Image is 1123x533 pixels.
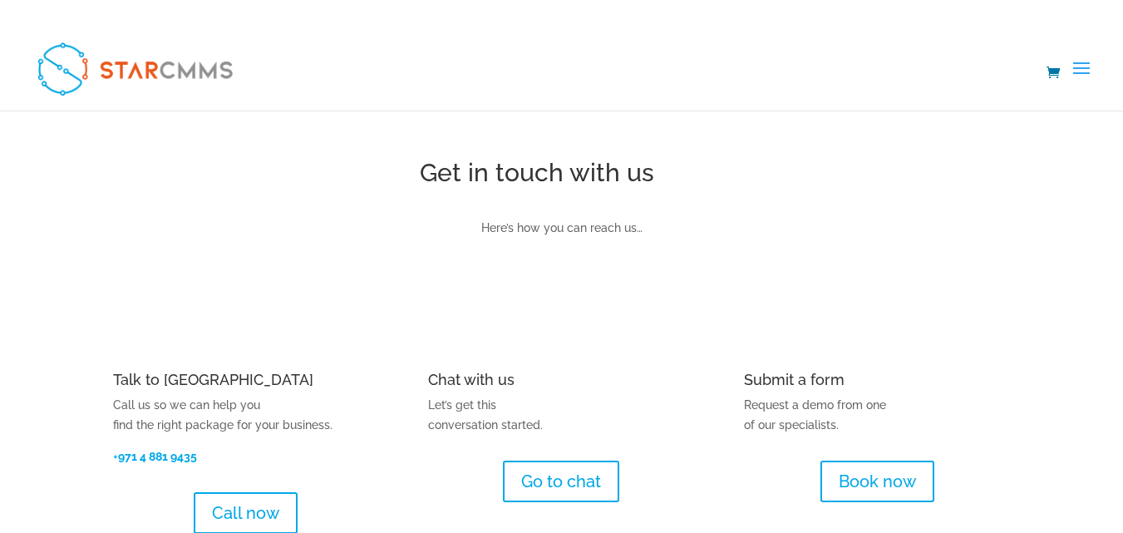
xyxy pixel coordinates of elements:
a: Go to chat [503,461,619,502]
p: Here’s how you can reach us… [113,219,1011,239]
span: Talk to [GEOGRAPHIC_DATA] [113,371,313,388]
strong: 971 4 881 9435 [118,450,197,463]
p: Let’s get this conversation started. [428,396,694,436]
p: Call us so we can help you find the right package for your business. [113,396,379,447]
a: Book now [820,461,934,502]
a: +971 4 881 9435 [113,450,197,463]
h1: Get in touch with us [63,160,1011,194]
p: Request a demo from one of our specialists. [744,396,1010,436]
img: StarCMMS [28,33,242,103]
span: Chat with us [428,371,515,388]
span: Submit a form [744,371,845,388]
